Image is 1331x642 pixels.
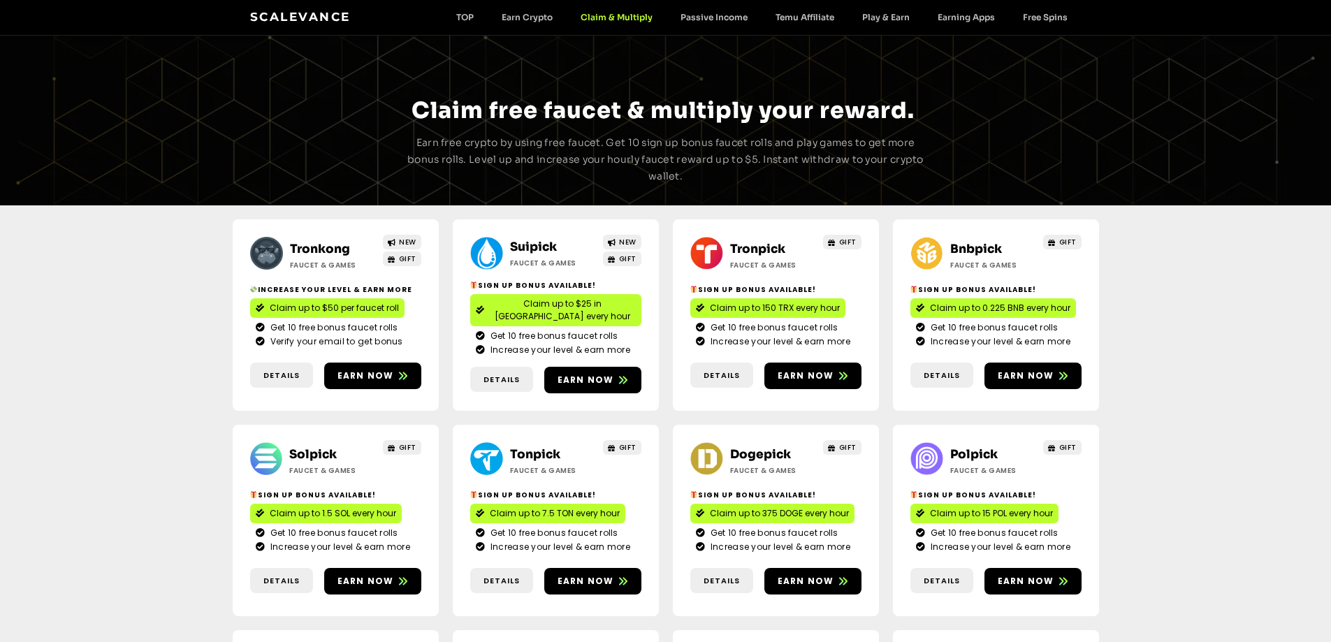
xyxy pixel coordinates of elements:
a: Claim up to $50 per faucet roll [250,298,405,318]
span: Increase your level & earn more [707,541,850,553]
span: Claim up to $25 in [GEOGRAPHIC_DATA] every hour [490,298,636,323]
span: Get 10 free bonus faucet rolls [927,527,1059,539]
span: Details [704,575,740,587]
span: Increase your level & earn more [487,344,630,356]
span: Get 10 free bonus faucet rolls [707,527,838,539]
span: GIFT [399,254,416,264]
span: Get 10 free bonus faucet rolls [487,527,618,539]
span: Claim up to $50 per faucet roll [270,302,399,314]
span: Earn now [558,374,614,386]
a: Earn now [544,568,641,594]
h2: Increase your level & earn more [250,284,421,295]
a: Earn now [544,367,641,393]
span: Earn now [778,370,834,382]
h2: Faucet & Games [510,258,597,268]
a: Details [470,568,533,594]
a: GIFT [823,440,861,455]
a: Details [690,568,753,594]
a: NEW [603,235,641,249]
h2: Sign Up Bonus Available! [690,284,861,295]
img: 🎁 [910,286,917,293]
h2: Faucet & Games [510,465,597,476]
a: Claim up to 150 TRX every hour [690,298,845,318]
img: 🎁 [250,491,257,498]
span: Earn now [337,370,394,382]
h2: Faucet & Games [290,260,377,270]
a: Details [910,568,973,594]
a: Claim up to 15 POL every hour [910,504,1059,523]
span: Details [704,370,740,381]
a: Temu Affiliate [762,12,848,22]
span: GIFT [619,442,637,453]
a: GIFT [383,440,421,455]
a: Earning Apps [924,12,1009,22]
a: Claim up to 0.225 BNB every hour [910,298,1076,318]
a: Earn now [324,568,421,594]
span: Claim up to 150 TRX every hour [710,302,840,314]
a: Details [470,367,533,393]
a: GIFT [1043,440,1082,455]
span: NEW [619,237,637,247]
a: Earn now [324,363,421,389]
span: Details [924,575,960,587]
span: GIFT [839,237,857,247]
a: Tronkong [290,242,350,256]
a: Solpick [289,447,337,462]
a: Earn now [984,363,1082,389]
h2: Sign Up Bonus Available! [470,490,641,500]
a: Scalevance [250,10,351,24]
span: Increase your level & earn more [707,335,850,348]
span: Get 10 free bonus faucet rolls [267,527,398,539]
h2: Sign Up Bonus Available! [690,490,861,500]
span: Claim up to 7.5 TON every hour [490,507,620,520]
h2: Faucet & Games [730,260,817,270]
img: 🎁 [470,282,477,289]
a: Details [250,363,313,388]
h2: Sign Up Bonus Available! [910,284,1082,295]
img: 🎁 [690,286,697,293]
a: Tronpick [730,242,785,256]
h2: Faucet & Games [950,260,1038,270]
a: Earn now [764,568,861,594]
a: Details [250,568,313,594]
a: GIFT [383,251,421,266]
a: Dogepick [730,447,791,462]
span: Get 10 free bonus faucet rolls [487,330,618,342]
span: Increase your level & earn more [927,335,1070,348]
a: Claim up to 375 DOGE every hour [690,504,854,523]
span: GIFT [399,442,416,453]
span: Details [924,370,960,381]
span: Claim free faucet & multiply your reward. [412,96,915,124]
nav: Menu [442,12,1082,22]
a: GIFT [823,235,861,249]
span: Details [483,575,520,587]
span: GIFT [839,442,857,453]
h2: Sign Up Bonus Available! [250,490,421,500]
span: Earn now [998,370,1054,382]
a: NEW [383,235,421,249]
a: Earn now [764,363,861,389]
span: Earn now [337,575,394,588]
img: 🎁 [470,491,477,498]
span: Increase your level & earn more [927,541,1070,553]
span: Details [263,370,300,381]
a: Details [690,363,753,388]
a: GIFT [603,251,641,266]
span: Earn now [998,575,1054,588]
span: Get 10 free bonus faucet rolls [927,321,1059,334]
a: Claim & Multiply [567,12,667,22]
span: Earn now [778,575,834,588]
a: GIFT [1043,235,1082,249]
a: Earn Crypto [488,12,567,22]
img: 🎁 [910,491,917,498]
span: GIFT [619,254,637,264]
span: Details [483,374,520,386]
a: Claim up to 1.5 SOL every hour [250,504,402,523]
span: Increase your level & earn more [487,541,630,553]
a: TOP [442,12,488,22]
a: Bnbpick [950,242,1002,256]
h2: Faucet & Games [950,465,1038,476]
span: Verify your email to get bonus [267,335,403,348]
a: Play & Earn [848,12,924,22]
a: Details [910,363,973,388]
